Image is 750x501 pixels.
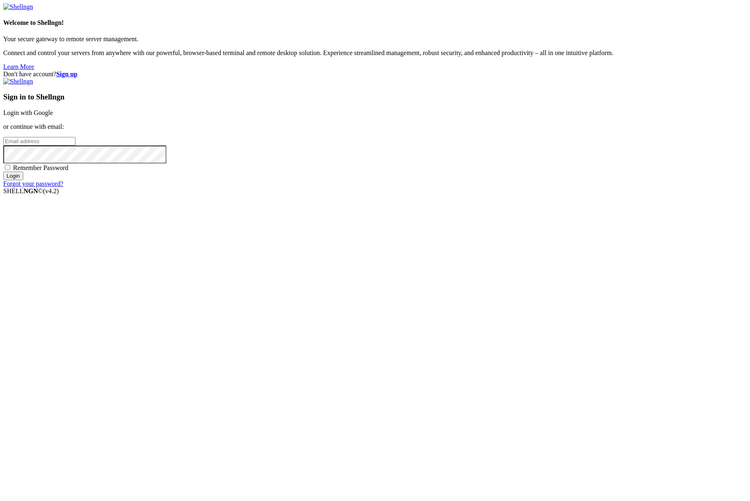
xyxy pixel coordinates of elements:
[3,3,33,11] img: Shellngn
[3,137,75,146] input: Email address
[13,164,69,171] span: Remember Password
[3,78,33,85] img: Shellngn
[3,35,747,43] p: Your secure gateway to remote server management.
[43,188,59,194] span: 4.2.0
[3,123,747,130] p: or continue with email:
[3,71,747,78] div: Don't have account?
[24,188,38,194] b: NGN
[3,109,53,116] a: Login with Google
[3,63,34,70] a: Learn More
[3,19,747,26] h4: Welcome to Shellngn!
[3,172,23,180] input: Login
[3,49,747,57] p: Connect and control your servers from anywhere with our powerful, browser-based terminal and remo...
[3,93,747,102] h3: Sign in to Shellngn
[56,71,77,77] a: Sign up
[3,180,63,187] a: Forgot your password?
[5,165,10,170] input: Remember Password
[3,188,59,194] span: SHELL ©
